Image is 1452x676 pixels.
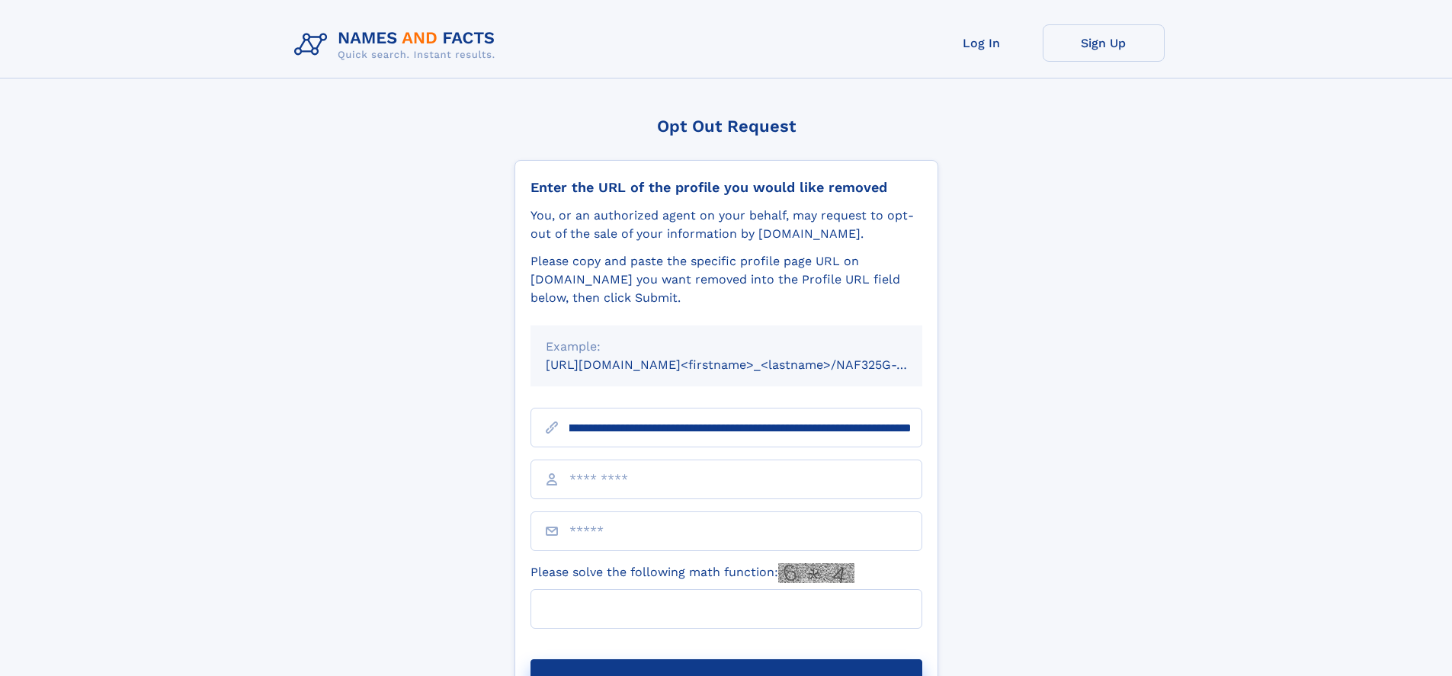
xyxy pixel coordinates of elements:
[530,179,922,196] div: Enter the URL of the profile you would like removed
[921,24,1043,62] a: Log In
[546,357,951,372] small: [URL][DOMAIN_NAME]<firstname>_<lastname>/NAF325G-xxxxxxxx
[514,117,938,136] div: Opt Out Request
[288,24,508,66] img: Logo Names and Facts
[1043,24,1165,62] a: Sign Up
[546,338,907,356] div: Example:
[530,563,854,583] label: Please solve the following math function:
[530,252,922,307] div: Please copy and paste the specific profile page URL on [DOMAIN_NAME] you want removed into the Pr...
[530,207,922,243] div: You, or an authorized agent on your behalf, may request to opt-out of the sale of your informatio...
